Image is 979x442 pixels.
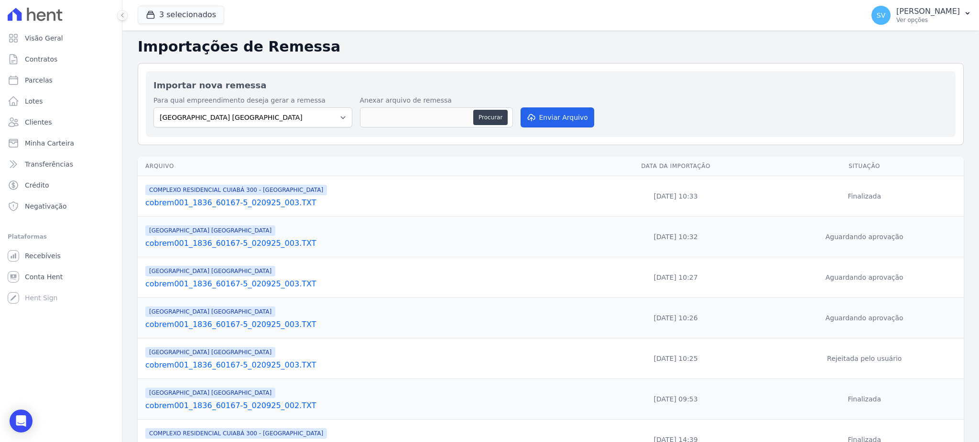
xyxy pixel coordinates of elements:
[4,71,118,90] a: Parcelas
[25,180,49,190] span: Crédito
[145,225,275,236] span: [GEOGRAPHIC_DATA] [GEOGRAPHIC_DATA]
[864,2,979,29] button: SV [PERSON_NAME] Ver opções
[145,266,275,276] span: [GEOGRAPHIC_DATA] [GEOGRAPHIC_DATA]
[4,113,118,132] a: Clientes
[360,95,513,105] label: Anexar arquivo de remessa
[896,7,960,16] p: [PERSON_NAME]
[877,12,885,19] span: SV
[10,410,33,432] div: Open Intercom Messenger
[765,257,964,298] td: Aguardando aprovação
[587,257,765,298] td: [DATE] 10:27
[4,29,118,48] a: Visão Geral
[25,117,52,127] span: Clientes
[138,157,587,176] th: Arquivo
[587,157,765,176] th: Data da Importação
[145,185,327,195] span: COMPLEXO RESIDENCIAL CUIABÁ 300 - [GEOGRAPHIC_DATA]
[25,33,63,43] span: Visão Geral
[587,338,765,379] td: [DATE] 10:25
[145,278,583,290] a: cobrem001_1836_60167-5_020925_003.TXT
[145,319,583,330] a: cobrem001_1836_60167-5_020925_003.TXT
[896,16,960,24] p: Ver opções
[765,217,964,257] td: Aguardando aprovação
[4,92,118,111] a: Lotes
[4,246,118,265] a: Recebíveis
[25,201,67,211] span: Negativação
[145,388,275,398] span: [GEOGRAPHIC_DATA] [GEOGRAPHIC_DATA]
[4,267,118,286] a: Conta Hent
[25,75,53,85] span: Parcelas
[145,306,275,317] span: [GEOGRAPHIC_DATA] [GEOGRAPHIC_DATA]
[587,176,765,217] td: [DATE] 10:33
[145,400,583,411] a: cobrem001_1836_60167-5_020925_002.TXT
[765,379,964,420] td: Finalizada
[153,79,948,92] h2: Importar nova remessa
[25,138,74,148] span: Minha Carteira
[587,217,765,257] td: [DATE] 10:32
[4,176,118,195] a: Crédito
[587,379,765,420] td: [DATE] 09:53
[25,251,61,261] span: Recebíveis
[145,197,583,209] a: cobrem001_1836_60167-5_020925_003.TXT
[25,54,57,64] span: Contratos
[587,298,765,338] td: [DATE] 10:26
[145,428,327,439] span: COMPLEXO RESIDENCIAL CUIABÁ 300 - [GEOGRAPHIC_DATA]
[4,155,118,174] a: Transferências
[765,298,964,338] td: Aguardando aprovação
[8,231,114,242] div: Plataformas
[145,347,275,358] span: [GEOGRAPHIC_DATA] [GEOGRAPHIC_DATA]
[765,176,964,217] td: Finalizada
[4,134,118,153] a: Minha Carteira
[521,107,594,127] button: Enviar Arquivo
[145,238,583,249] a: cobrem001_1836_60167-5_020925_003.TXT
[145,359,583,371] a: cobrem001_1836_60167-5_020925_003.TXT
[473,110,508,125] button: Procurar
[765,157,964,176] th: Situação
[138,38,964,55] h2: Importações de Remessa
[765,338,964,379] td: Rejeitada pelo usuário
[4,197,118,216] a: Negativação
[25,272,63,282] span: Conta Hent
[138,6,224,24] button: 3 selecionados
[25,96,43,106] span: Lotes
[25,159,73,169] span: Transferências
[153,95,352,105] label: Para qual empreendimento deseja gerar a remessa
[4,50,118,69] a: Contratos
